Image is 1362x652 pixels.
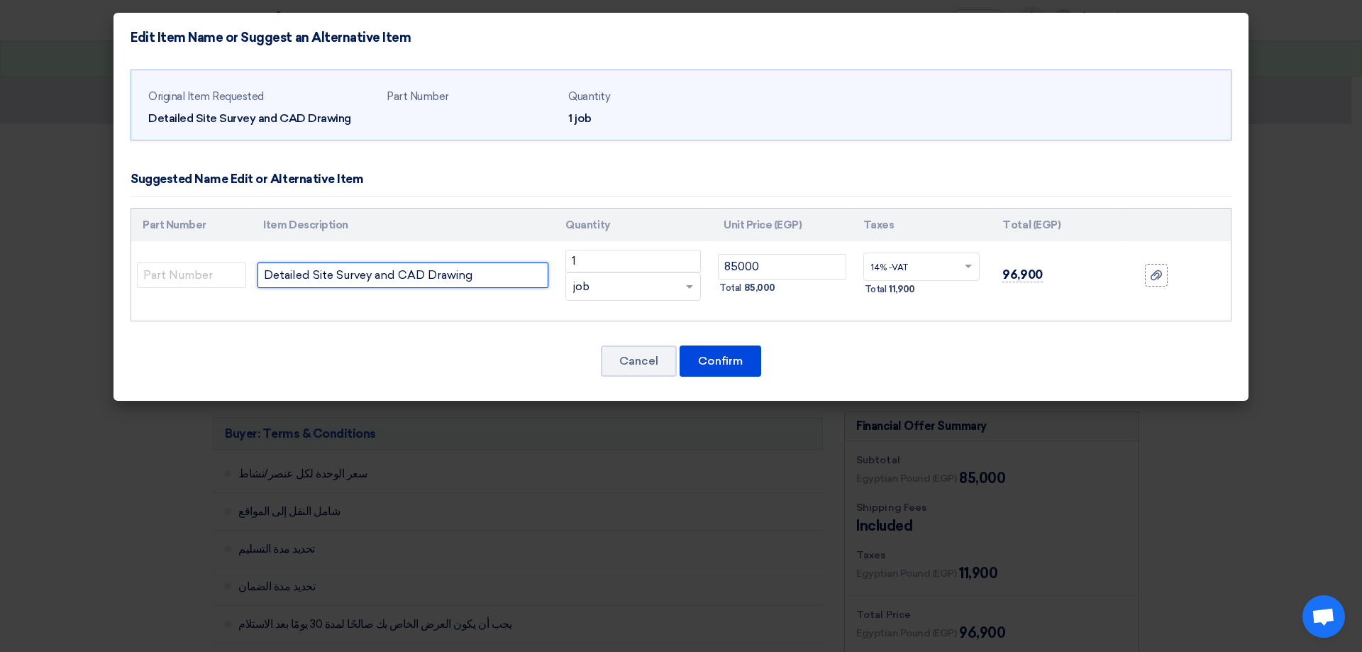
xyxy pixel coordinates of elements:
input: Part Number [137,263,246,288]
th: Quantity [554,209,712,242]
div: Original Item Requested [148,89,375,105]
button: Confirm [680,346,761,377]
input: RFQ_STEP1.ITEMS.2.AMOUNT_TITLE [565,250,701,272]
span: 96,900 [1002,267,1042,282]
input: Unit Price [718,254,846,280]
th: Unit Price (EGP) [712,209,852,242]
th: Total (EGP) [991,209,1119,242]
div: Open chat [1302,595,1345,638]
div: Quantity [568,89,738,105]
div: Part Number [387,89,557,105]
span: 85,000 [744,281,775,295]
input: Add Item Description [258,263,548,288]
span: Total [865,282,887,297]
button: Cancel [601,346,677,377]
th: Item Description [252,209,554,242]
h4: Edit Item Name or Suggest an Alternative Item [131,30,411,45]
th: Part Number [131,209,252,242]
div: Suggested Name Edit or Alternative Item [131,170,363,189]
ng-select: VAT [863,253,980,281]
th: Taxes [852,209,992,242]
span: 11,900 [889,282,914,297]
span: job [573,279,589,295]
div: Detailed Site Survey and CAD Drawing [148,110,375,127]
span: Total [719,281,741,295]
div: 1 job [568,110,738,127]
